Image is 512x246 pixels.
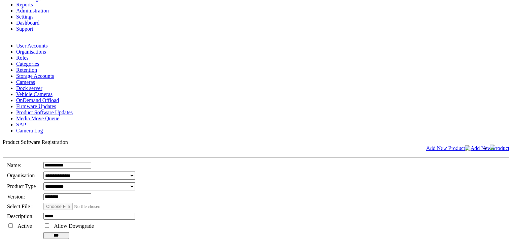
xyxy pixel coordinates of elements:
[16,43,48,49] a: User Accounts
[490,145,495,150] img: bell24.png
[16,85,42,91] a: Dock server
[16,67,37,73] a: Retention
[16,122,26,127] a: SAP
[54,223,94,229] span: Allow Downgrade
[16,26,33,32] a: Support
[18,223,32,229] span: Active
[16,61,39,67] a: Categories
[3,139,68,145] span: Product Software Registration
[7,213,34,219] span: Description:
[16,103,56,109] a: Firmware Updates
[7,162,22,168] span: Name:
[16,20,39,26] a: Dashboard
[391,145,476,150] span: Welcome, System Administrator (Administrator)
[16,73,54,79] a: Storage Accounts
[16,79,35,85] a: Cameras
[16,14,34,20] a: Settings
[7,173,35,178] span: Organisation
[16,49,46,55] a: Organisations
[16,128,43,133] a: Camera Log
[16,2,33,7] a: Reports
[16,116,59,121] a: Media Move Queue
[7,204,33,209] span: Select File :
[7,194,25,199] span: Version:
[16,110,73,115] a: Product Software Updates
[16,8,49,13] a: Administration
[16,91,53,97] a: Vehicle Cameras
[7,183,36,189] span: Product Type
[16,55,28,61] a: Roles
[16,97,59,103] a: OnDemand Offload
